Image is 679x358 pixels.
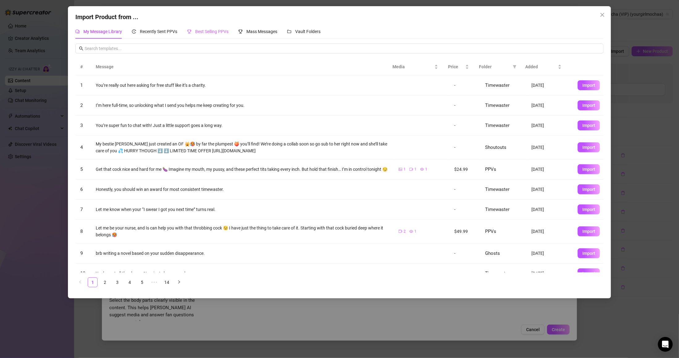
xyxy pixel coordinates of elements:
[449,136,480,159] td: -
[100,277,110,287] li: 2
[526,179,573,200] td: [DATE]
[578,100,600,110] button: Import
[578,142,600,152] button: Import
[582,207,595,212] span: Import
[295,29,321,34] span: Vault Folders
[75,277,85,287] li: Previous Page
[80,207,83,212] span: 7
[112,277,122,287] li: 3
[485,103,509,108] span: Timewaster
[80,271,85,276] span: 10
[174,277,184,287] button: right
[409,167,413,171] span: video-camera
[512,62,518,71] span: filter
[287,29,291,34] span: folder
[96,186,389,193] div: Honestly, you should win an award for most consistent timewaster.
[582,251,595,256] span: Import
[525,63,557,70] span: Added
[409,230,413,233] span: eye
[485,123,509,128] span: Timewaster
[578,164,600,174] button: Import
[404,229,406,234] span: 2
[162,277,172,287] li: 14
[399,230,402,233] span: video-camera
[578,80,600,90] button: Import
[75,277,85,287] button: left
[388,58,443,75] th: Media
[578,248,600,258] button: Import
[513,65,517,69] span: filter
[79,46,83,51] span: search
[479,63,510,70] span: Folder
[485,145,506,150] span: Shoutouts
[392,63,433,70] span: Media
[582,229,595,234] span: Import
[85,45,600,52] input: Search templates...
[582,187,595,192] span: Import
[140,29,177,34] span: Recently Sent PPVs
[425,166,427,172] span: 1
[597,10,607,20] button: Close
[137,277,147,287] li: 5
[75,29,80,34] span: comment
[526,243,573,263] td: [DATE]
[420,167,424,171] span: eye
[80,103,83,108] span: 2
[485,251,500,256] span: Ghosts
[485,82,509,88] span: Timewaster
[526,116,573,136] td: [DATE]
[162,278,171,287] a: 14
[582,103,595,108] span: Import
[414,229,417,234] span: 1
[96,206,389,213] div: Let me know when your “I swear I got you next time” turns real.
[96,141,389,154] div: My bestie [PERSON_NAME] just created an OF 🙀🥵 by far the plumpest 🍑 you’ll find! We’re doing a co...
[80,187,83,192] span: 6
[96,102,389,109] div: I’m here full-time, so unlocking what I send you helps me keep creating for you.
[75,13,138,21] span: Import Product from ...
[399,167,402,171] span: picture
[449,179,480,200] td: -
[96,166,389,173] div: Get that cock nice and hard for me 🍆 Imagine my mouth, my pussy, and these perfect tits taking ev...
[485,166,496,172] span: PPVs
[80,123,83,128] span: 3
[125,277,135,287] li: 4
[449,75,480,95] td: -
[582,83,595,88] span: Import
[526,263,573,284] td: [DATE]
[485,229,496,234] span: PPVs
[96,270,389,277] div: You’ve got all the charm. Now just show some love.
[100,278,110,287] a: 2
[582,145,595,150] span: Import
[246,29,277,34] span: Mass Messages
[578,226,600,236] button: Import
[658,337,673,352] div: Open Intercom Messenger
[449,200,480,220] td: -
[414,166,417,172] span: 1
[485,207,509,212] span: Timewaster
[526,136,573,159] td: [DATE]
[582,123,595,128] span: Import
[96,250,389,257] div: brb writing a novel based on your sudden disappearance.
[137,278,147,287] a: 5
[449,95,480,116] td: -
[83,29,122,34] span: My Message Library
[96,122,389,129] div: You’re super fun to chat with! Just a little support goes a long way.
[149,277,159,287] span: •••
[195,29,228,34] span: Best Selling PPVs
[187,29,191,34] span: trophy
[526,220,573,243] td: [DATE]
[578,204,600,214] button: Import
[80,166,83,172] span: 5
[149,277,159,287] li: Next 5 Pages
[449,220,480,243] td: $49.99
[578,268,600,278] button: Import
[80,145,83,150] span: 4
[96,82,389,89] div: You’re really out here asking for free stuff like it’s a charity.
[526,200,573,220] td: [DATE]
[578,120,600,130] button: Import
[597,12,607,17] span: Close
[578,184,600,194] button: Import
[485,187,509,192] span: Timewaster
[404,166,406,172] span: 1
[449,263,480,284] td: -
